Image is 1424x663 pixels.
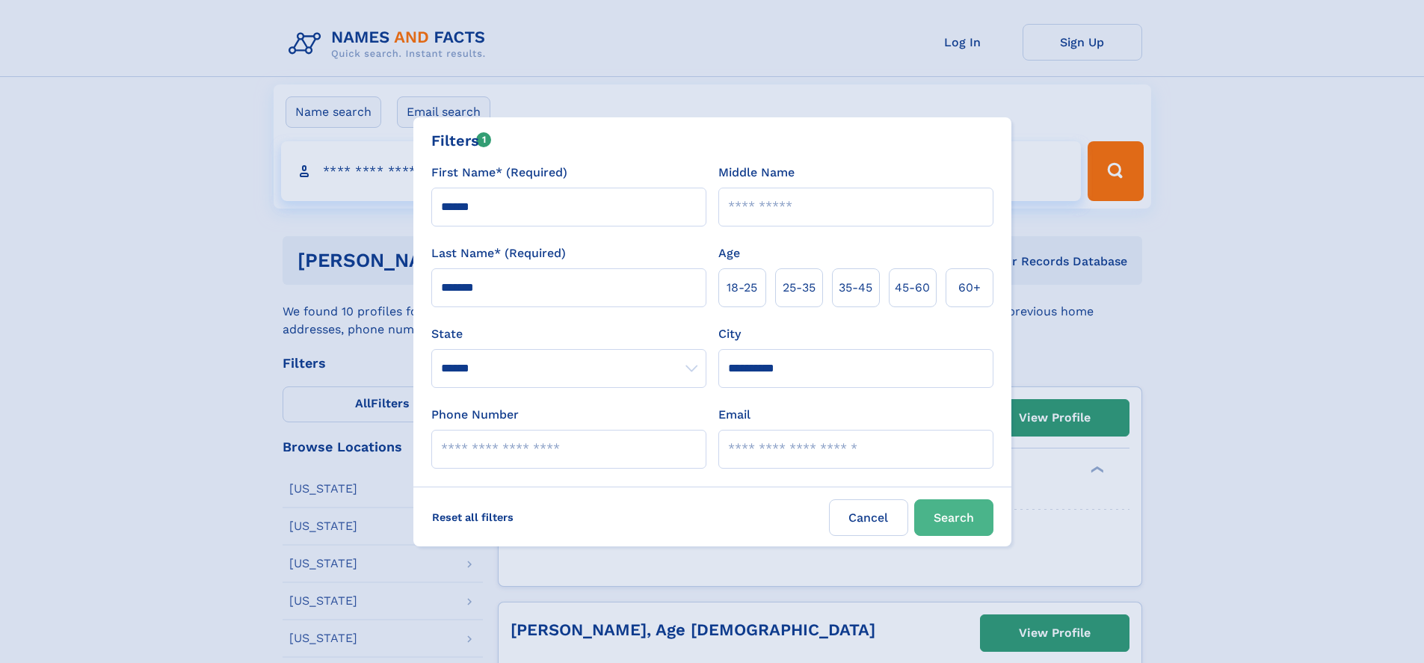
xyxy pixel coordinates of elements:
span: 18‑25 [727,279,757,297]
label: State [431,325,706,343]
label: Last Name* (Required) [431,244,566,262]
span: 35‑45 [839,279,872,297]
label: Email [718,406,750,424]
label: Phone Number [431,406,519,424]
div: Filters [431,129,492,152]
button: Search [914,499,993,536]
span: 45‑60 [895,279,930,297]
span: 60+ [958,279,981,297]
label: Reset all filters [422,499,523,535]
label: First Name* (Required) [431,164,567,182]
label: Cancel [829,499,908,536]
span: 25‑35 [783,279,816,297]
label: Age [718,244,740,262]
label: Middle Name [718,164,795,182]
label: City [718,325,741,343]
